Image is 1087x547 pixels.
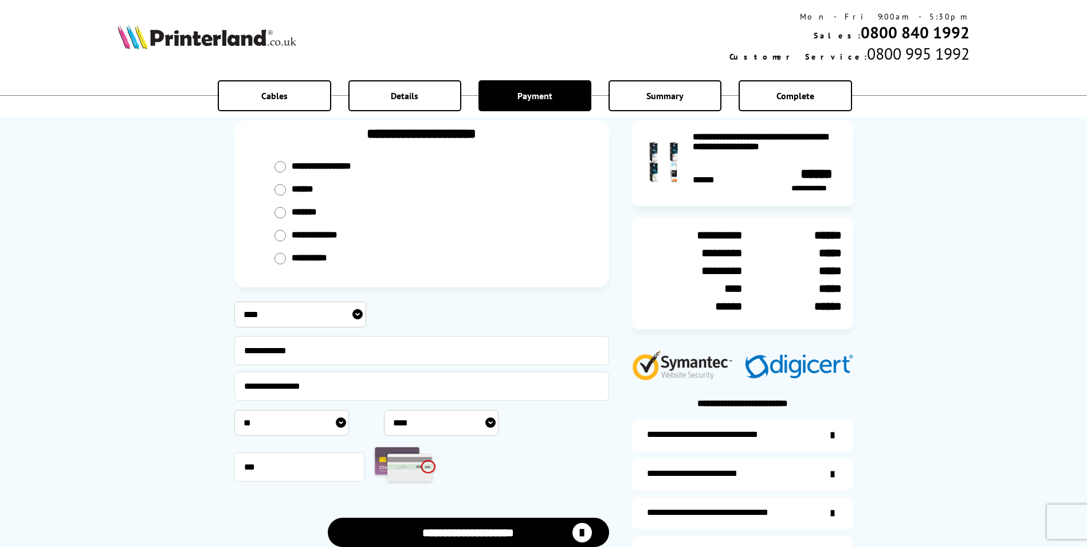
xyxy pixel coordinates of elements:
[646,90,684,101] span: Summary
[632,458,853,490] a: items-arrive
[729,52,867,62] span: Customer Service:
[117,24,296,49] img: Printerland Logo
[391,90,418,101] span: Details
[776,90,814,101] span: Complete
[261,90,288,101] span: Cables
[814,30,861,41] span: Sales:
[517,90,552,101] span: Payment
[729,11,970,22] div: Mon - Fri 9:00am - 5:30pm
[632,419,853,451] a: additional-ink
[861,22,970,43] a: 0800 840 1992
[632,497,853,529] a: additional-cables
[867,43,970,64] span: 0800 995 1992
